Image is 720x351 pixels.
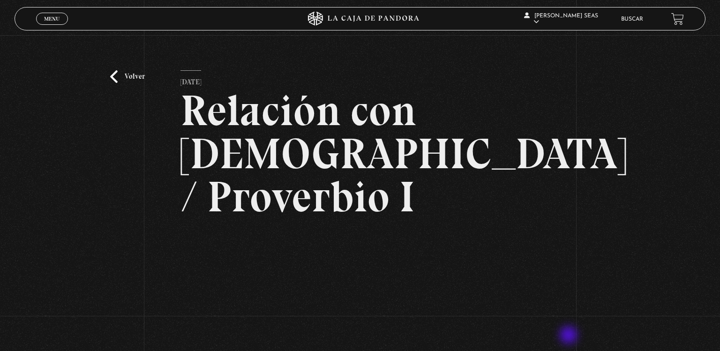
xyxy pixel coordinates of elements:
p: [DATE] [180,70,201,89]
a: View your shopping cart [671,12,684,25]
a: Buscar [621,16,643,22]
span: [PERSON_NAME] Seas [524,13,598,25]
h2: Relación con [DEMOGRAPHIC_DATA] / Proverbio I [180,89,540,218]
span: Menu [44,16,60,22]
a: Volver [110,70,145,83]
span: Cerrar [41,24,63,30]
